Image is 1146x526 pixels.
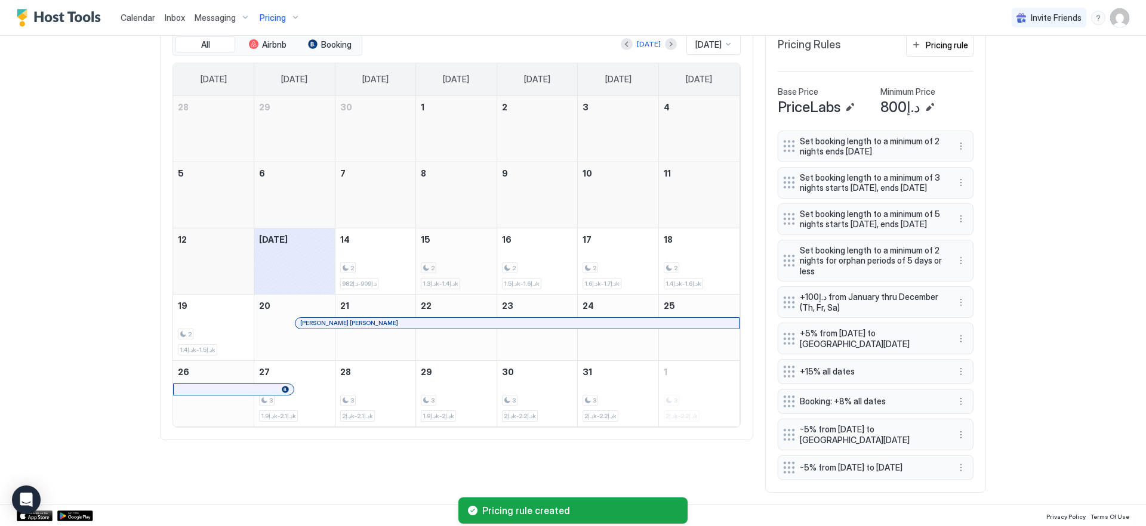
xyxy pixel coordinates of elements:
[800,292,942,312] span: +د.إ100 from January thru December (Th, Fr, Sa)
[954,295,968,310] div: menu
[340,102,352,112] span: 30
[335,294,416,360] td: October 21, 2025
[423,280,458,287] span: د.إ1.3k-د.إ1.4k
[335,162,416,228] td: October 7, 2025
[578,96,659,162] td: October 3, 2025
[512,63,562,95] a: Thursday
[416,96,497,118] a: October 1, 2025
[340,234,350,245] span: 14
[121,13,155,23] span: Calendar
[201,74,227,85] span: [DATE]
[954,428,968,442] div: menu
[578,228,658,250] a: October 17, 2025
[954,212,968,226] div: menu
[954,460,968,475] button: More options
[335,361,416,383] a: October 28, 2025
[954,175,968,190] button: More options
[254,96,335,118] a: September 29, 2025
[674,63,724,95] a: Saturday
[300,319,398,327] span: [PERSON_NAME] [PERSON_NAME]
[954,332,968,346] button: More options
[778,455,974,480] div: -5% from [DATE] to [DATE] menu
[416,295,497,317] a: October 22, 2025
[800,172,942,193] span: Set booking length to a minimum of 3 nights starts [DATE], ends [DATE]
[335,360,416,426] td: October 28, 2025
[172,33,362,56] div: tab-group
[497,295,578,317] a: October 23, 2025
[342,280,377,287] span: د.إ909-د.إ982
[261,412,296,420] span: د.إ1.9k-د.إ2.1k
[416,162,497,228] td: October 8, 2025
[800,366,942,377] span: +15% all dates
[269,63,319,95] a: Monday
[954,253,968,268] button: More options
[906,33,974,57] button: Pricing rule
[578,295,658,317] a: October 24, 2025
[321,39,352,50] span: Booking
[423,412,454,420] span: د.إ1.9k-د.إ2k
[1091,11,1105,25] div: menu
[497,361,578,383] a: October 30, 2025
[583,301,594,311] span: 24
[195,13,236,23] span: Messaging
[664,168,671,178] span: 11
[254,96,335,162] td: September 29, 2025
[259,102,270,112] span: 29
[658,360,740,426] td: November 1, 2025
[778,240,974,282] div: Set booking length to a minimum of 2 nights for orphan periods of 5 days or less menu
[178,102,189,112] span: 28
[658,96,740,162] td: October 4, 2025
[659,228,740,250] a: October 18, 2025
[340,301,349,311] span: 21
[335,96,416,118] a: September 30, 2025
[497,162,578,228] td: October 9, 2025
[593,264,596,272] span: 2
[173,96,254,118] a: September 28, 2025
[180,346,215,354] span: د.إ1.4k-د.إ1.5k
[335,295,416,317] a: October 21, 2025
[658,162,740,228] td: October 11, 2025
[778,167,974,199] div: Set booking length to a minimum of 3 nights starts [DATE], ends [DATE] menu
[17,9,106,27] a: Host Tools Logo
[954,364,968,379] div: menu
[664,301,675,311] span: 25
[188,330,192,338] span: 2
[497,360,578,426] td: October 30, 2025
[778,86,818,97] span: Base Price
[584,412,617,420] span: د.إ2k-د.إ2.2k
[695,39,722,50] span: [DATE]
[350,63,401,95] a: Tuesday
[923,100,937,115] button: Edit
[173,228,254,294] td: October 12, 2025
[497,228,578,294] td: October 16, 2025
[583,367,592,377] span: 31
[778,389,974,414] div: Booking: +8% all dates menu
[178,234,187,245] span: 12
[497,96,578,162] td: October 2, 2025
[593,397,596,404] span: 3
[578,96,658,118] a: October 3, 2025
[281,74,307,85] span: [DATE]
[578,228,659,294] td: October 17, 2025
[173,162,254,184] a: October 5, 2025
[637,39,661,49] div: [DATE]
[584,280,620,287] span: د.إ1.6k-د.إ1.7k
[954,212,968,226] button: More options
[431,397,435,404] span: 3
[443,74,469,85] span: [DATE]
[421,301,432,311] span: 22
[674,264,677,272] span: 2
[416,162,497,184] a: October 8, 2025
[800,209,942,230] span: Set booking length to a minimum of 5 nights starts [DATE], ends [DATE]
[502,102,507,112] span: 2
[362,74,389,85] span: [DATE]
[954,428,968,442] button: More options
[659,162,740,184] a: October 11, 2025
[664,102,670,112] span: 4
[954,139,968,153] div: menu
[497,228,578,250] a: October 16, 2025
[254,162,335,184] a: October 6, 2025
[578,361,658,383] a: October 31, 2025
[800,245,942,277] span: Set booking length to a minimum of 2 nights for orphan periods of 5 days or less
